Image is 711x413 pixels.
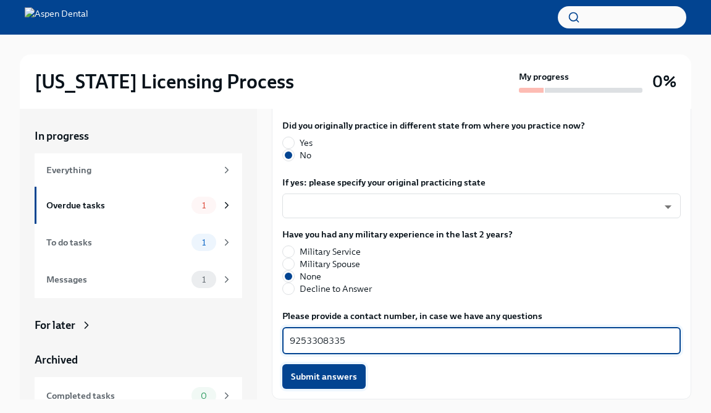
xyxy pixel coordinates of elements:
h2: [US_STATE] Licensing Process [35,69,294,94]
button: Submit answers [282,364,366,389]
a: For later [35,318,242,333]
a: To do tasks1 [35,224,242,261]
div: Completed tasks [46,389,187,402]
a: Archived [35,352,242,367]
textarea: 9253308335 [290,333,673,348]
span: 1 [195,275,213,284]
div: For later [35,318,75,333]
div: Messages [46,273,187,286]
strong: My progress [519,70,569,83]
div: To do tasks [46,236,187,249]
span: 1 [195,238,213,247]
label: Please provide a contact number, in case we have any questions [282,310,681,322]
img: Aspen Dental [25,7,88,27]
span: 1 [195,201,213,210]
a: In progress [35,129,242,143]
span: Military Service [300,245,361,258]
span: Yes [300,137,313,149]
div: Overdue tasks [46,198,187,212]
a: Overdue tasks1 [35,187,242,224]
a: Everything [35,153,242,187]
span: 0 [193,391,214,401]
h3: 0% [652,70,676,93]
label: Did you originally practice in different state from where you practice now? [282,119,585,132]
a: Messages1 [35,261,242,298]
div: ​ [282,194,681,218]
div: Everything [46,163,216,177]
label: If yes: please specify your original practicing state [282,176,681,189]
span: Decline to Answer [300,283,372,295]
span: No [300,149,311,161]
span: None [300,270,321,283]
span: Submit answers [291,370,357,383]
span: Military Spouse [300,258,360,270]
label: Have you had any military experience in the last 2 years? [282,228,513,241]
